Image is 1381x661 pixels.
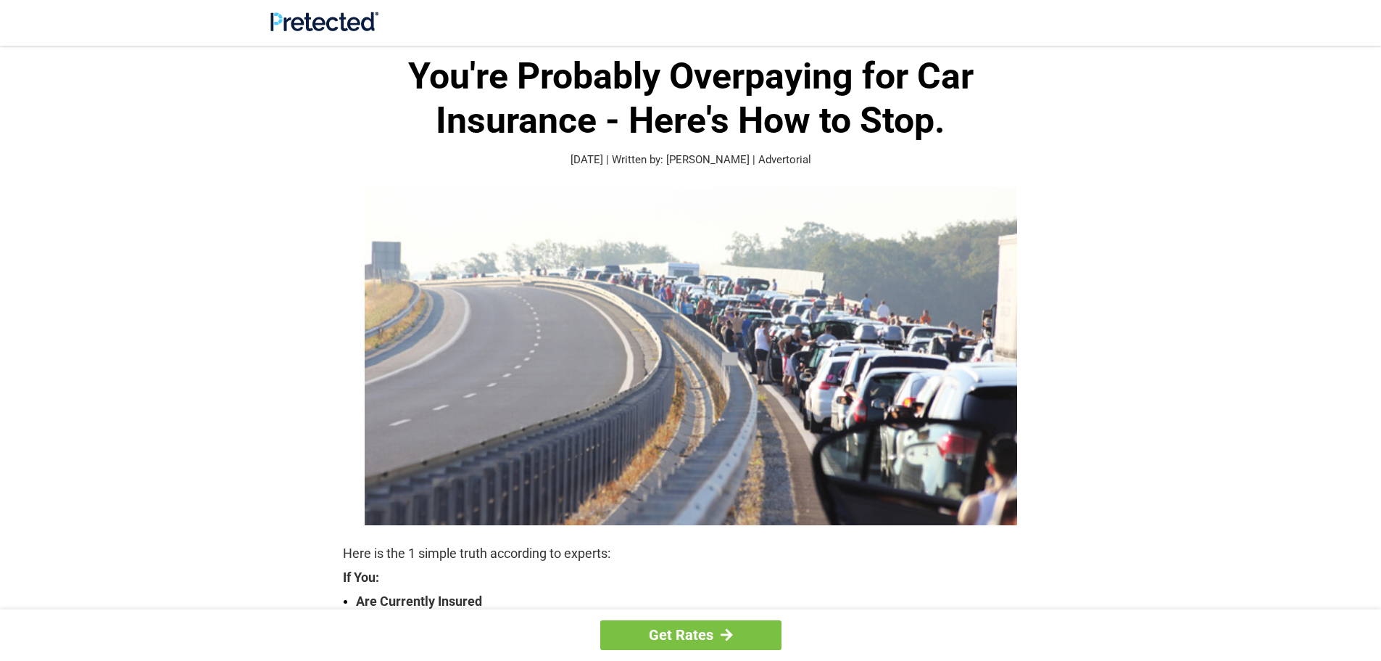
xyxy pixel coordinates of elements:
strong: Are Currently Insured [356,591,1039,612]
img: Site Logo [270,12,378,31]
h1: You're Probably Overpaying for Car Insurance - Here's How to Stop. [343,54,1039,143]
strong: If You: [343,571,1039,584]
a: Site Logo [270,20,378,34]
p: [DATE] | Written by: [PERSON_NAME] | Advertorial [343,152,1039,168]
a: Get Rates [600,620,781,650]
p: Here is the 1 simple truth according to experts: [343,543,1039,564]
